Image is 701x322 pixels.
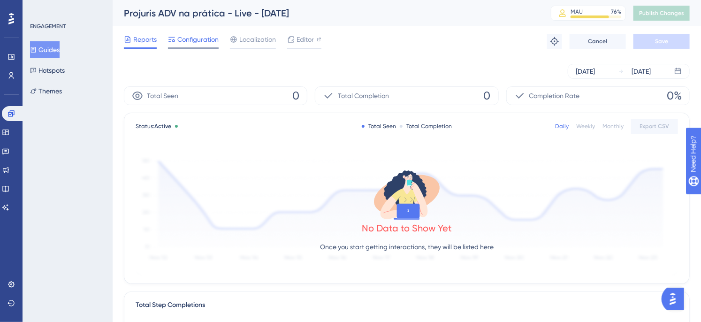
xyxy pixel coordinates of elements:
[632,66,651,77] div: [DATE]
[555,123,569,130] div: Daily
[124,7,527,20] div: Projuris ADV na prática - Live - [DATE]
[297,34,314,45] span: Editor
[662,285,690,313] iframe: UserGuiding AI Assistant Launcher
[239,34,276,45] span: Localization
[320,241,494,253] p: Once you start getting interactions, they will be listed here
[133,34,157,45] span: Reports
[22,2,59,14] span: Need Help?
[362,222,452,235] div: No Data to Show Yet
[30,62,65,79] button: Hotspots
[640,123,670,130] span: Export CSV
[576,66,595,77] div: [DATE]
[30,23,66,30] div: ENGAGEMENT
[570,34,626,49] button: Cancel
[639,9,684,17] span: Publish Changes
[655,38,668,45] span: Save
[177,34,219,45] span: Configuration
[602,123,624,130] div: Monthly
[631,119,678,134] button: Export CSV
[30,41,60,58] button: Guides
[529,90,580,101] span: Completion Rate
[400,123,452,130] div: Total Completion
[154,123,171,130] span: Active
[633,34,690,49] button: Save
[292,88,299,103] span: 0
[30,83,62,100] button: Themes
[147,90,178,101] span: Total Seen
[611,8,621,15] div: 76 %
[576,123,595,130] div: Weekly
[588,38,608,45] span: Cancel
[136,123,171,130] span: Status:
[633,6,690,21] button: Publish Changes
[338,90,389,101] span: Total Completion
[362,123,396,130] div: Total Seen
[484,88,491,103] span: 0
[667,88,682,103] span: 0%
[136,299,205,311] div: Total Step Completions
[571,8,583,15] div: MAU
